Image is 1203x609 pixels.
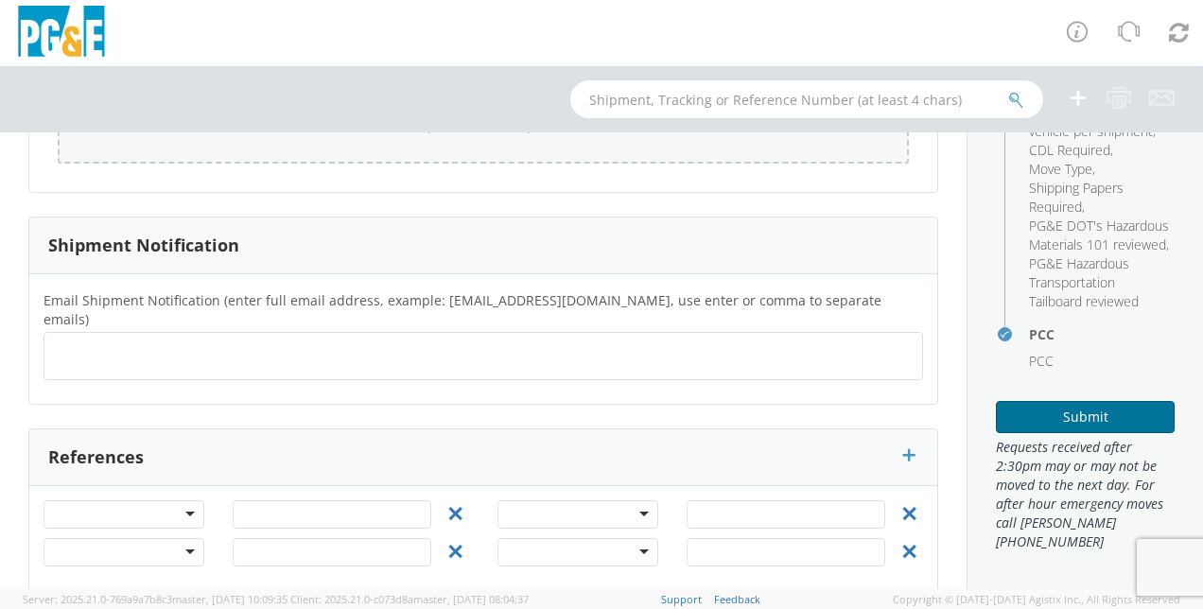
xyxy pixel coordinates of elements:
[1029,217,1170,254] li: ,
[893,592,1180,607] span: Copyright © [DATE]-[DATE] Agistix Inc., All Rights Reserved
[172,592,288,606] span: master, [DATE] 10:09:35
[661,592,702,606] a: Support
[1029,179,1170,217] li: ,
[48,448,144,467] h3: References
[1029,327,1175,341] h4: PCC
[1029,141,1113,160] li: ,
[1029,179,1124,216] span: Shipping Papers Required
[23,592,288,606] span: Server: 2025.21.0-769a9a7b8c3
[290,592,529,606] span: Client: 2025.21.0-c073d8a
[996,401,1175,433] button: Submit
[714,592,760,606] a: Feedback
[1029,217,1169,253] span: PG&E DOT's Hazardous Materials 101 reviewed
[996,438,1175,551] span: Requests received after 2:30pm may or may not be moved to the next day. For after hour emergency ...
[48,236,239,255] h3: Shipment Notification
[44,291,881,328] span: Email Shipment Notification (enter full email address, example: jdoe01@agistix.com, use enter or ...
[1029,160,1092,178] span: Move Type
[413,592,529,606] span: master, [DATE] 08:04:37
[1029,160,1095,179] li: ,
[570,80,1043,118] input: Shipment, Tracking or Reference Number (at least 4 chars)
[1029,254,1139,310] span: PG&E Hazardous Transportation Tailboard reviewed
[1029,141,1110,159] span: CDL Required
[14,6,109,61] img: pge-logo-06675f144f4cfa6a6814.png
[1029,352,1054,370] span: PCC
